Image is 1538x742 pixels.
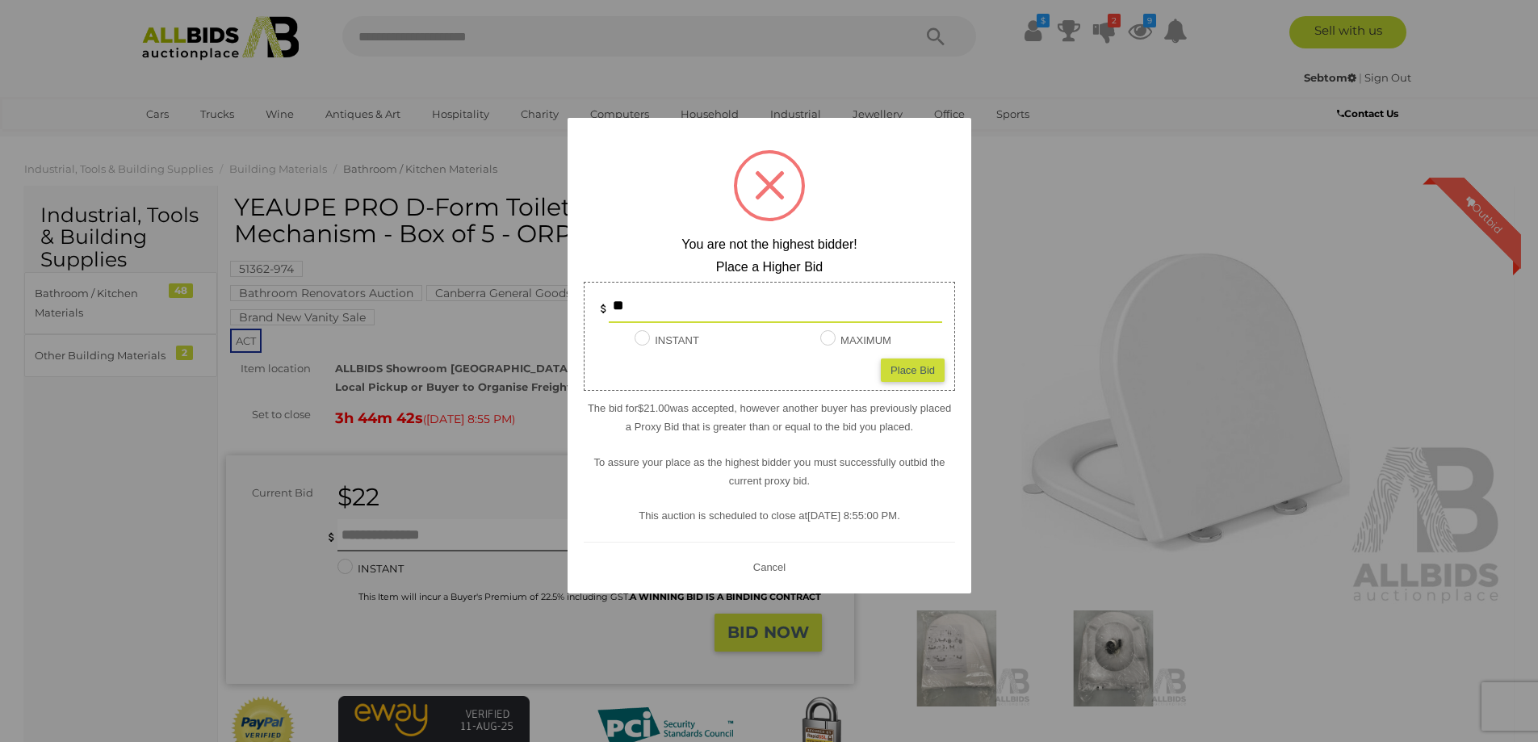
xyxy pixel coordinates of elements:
[584,259,955,274] h2: Place a Higher Bid
[635,331,699,350] label: INSTANT
[584,506,955,525] p: This auction is scheduled to close at .
[820,331,891,350] label: MAXIMUM
[881,358,945,381] div: Place Bid
[584,452,955,490] p: To assure your place as the highest bidder you must successfully outbid the current proxy bid.
[638,401,670,413] span: $21.00
[748,556,790,576] button: Cancel
[584,398,955,436] p: The bid for was accepted, however another buyer has previously placed a Proxy Bid that is greater...
[584,237,955,252] h2: You are not the highest bidder!
[807,509,897,522] span: [DATE] 8:55:00 PM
